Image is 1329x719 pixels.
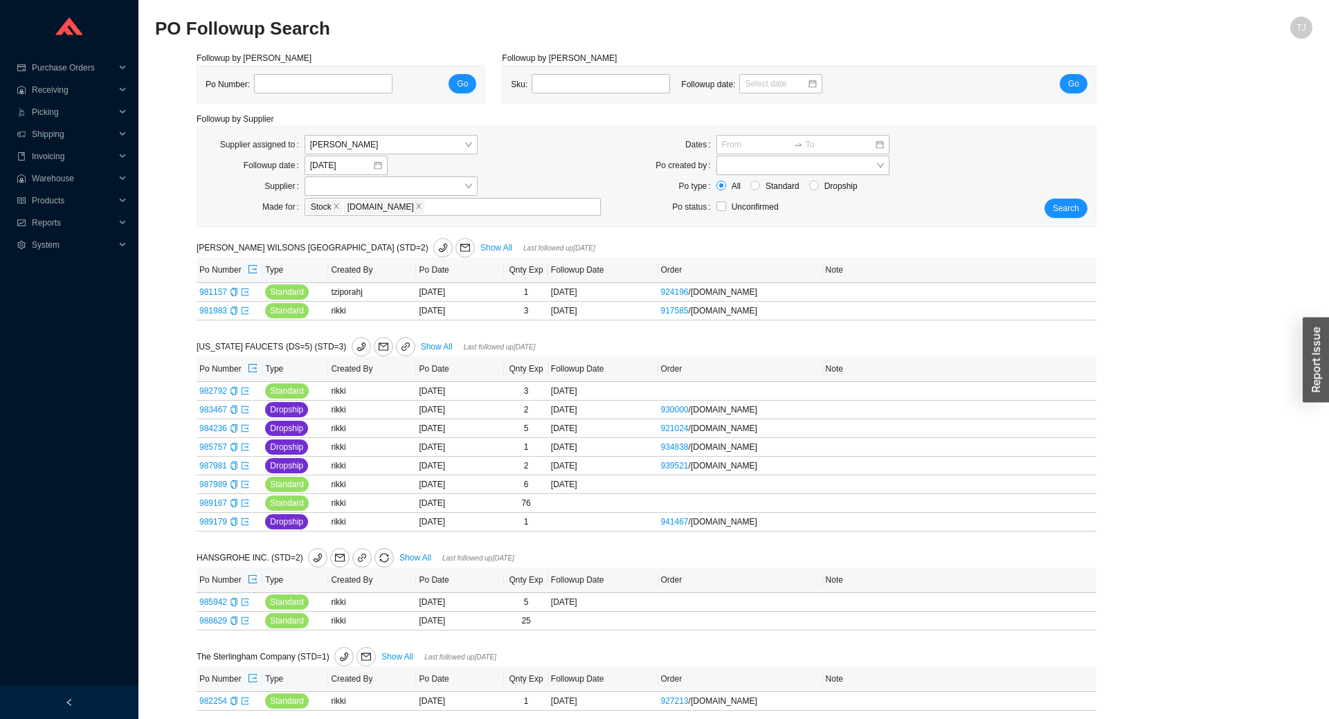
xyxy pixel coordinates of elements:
td: 1 [504,692,548,711]
th: Po Number [197,666,262,692]
td: 3 [504,382,548,401]
a: link [396,337,415,356]
td: rikki [328,438,416,457]
span: Last followed up [DATE] [442,554,514,562]
td: [DATE] [416,593,504,612]
span: Standard [270,285,304,299]
span: Standard [270,496,304,510]
th: Po Date [416,567,504,593]
a: export [241,287,249,297]
a: 989179 [199,517,227,527]
div: Copy [230,304,238,318]
div: [DATE] [551,694,656,708]
a: export [241,442,249,452]
a: 985942 [199,597,227,607]
th: Po Number [197,257,262,283]
div: [DATE] [551,477,656,491]
td: rikki [328,612,416,630]
th: Po Date [416,356,504,382]
span: copy [230,697,238,705]
span: left [65,698,73,707]
input: To [806,138,874,152]
label: Po created by: [656,156,716,175]
button: Standard [265,383,309,399]
td: / [DOMAIN_NAME] [658,302,823,320]
span: mail [357,652,375,662]
td: rikki [328,302,416,320]
td: tziporahj [328,283,416,302]
span: export [241,598,249,606]
div: [DATE] [551,304,656,318]
span: phone [335,652,353,662]
span: export [241,406,249,414]
th: Created By [328,567,416,593]
th: Order [658,257,823,283]
button: Standard [265,693,309,709]
a: 988629 [199,616,227,626]
div: Copy [230,285,238,299]
td: rikki [328,401,416,419]
td: [DATE] [416,382,504,401]
span: Followup by [PERSON_NAME] [502,53,617,63]
td: 2 [504,401,548,419]
a: Show All [399,553,431,563]
th: Po Number [197,567,262,593]
th: Type [262,567,328,593]
span: export [241,617,249,625]
th: Po Date [416,666,504,692]
label: Dates: [685,135,716,154]
a: 939521 [661,461,689,471]
a: 984236 [199,424,227,433]
th: Po Number [197,356,262,382]
button: mail [455,238,475,257]
td: [DATE] [416,457,504,475]
td: 1 [504,513,548,531]
span: export [241,499,249,507]
span: copy [230,480,238,489]
td: / [DOMAIN_NAME] [658,457,823,475]
th: Qnty Exp [504,666,548,692]
span: copy [230,406,238,414]
span: sync [375,553,393,563]
button: Dropship [265,421,308,436]
button: export [247,260,258,280]
span: Shipping [32,123,115,145]
a: export [241,306,249,316]
td: / [DOMAIN_NAME] [658,692,823,711]
span: copy [230,424,238,433]
div: [DATE] [551,459,656,473]
button: sync [374,548,394,567]
td: / [DOMAIN_NAME] [658,513,823,531]
a: 982792 [199,386,227,396]
a: Show All [480,243,512,253]
a: 989167 [199,498,227,508]
th: Order [658,567,823,593]
span: Purchase Orders [32,57,115,79]
div: Copy [230,459,238,473]
div: Copy [230,440,238,454]
a: export [241,424,249,433]
div: Copy [230,403,238,417]
a: 921024 [661,424,689,433]
a: export [241,480,249,489]
button: Dropship [265,514,308,529]
a: 982254 [199,696,227,706]
span: System [32,234,115,256]
button: export [247,570,258,590]
button: Search [1045,199,1087,218]
td: [DATE] [416,302,504,320]
td: 3 [504,302,548,320]
span: All [726,179,746,193]
span: Standard [270,304,304,318]
span: phone [309,553,327,563]
button: Dropship [265,458,308,473]
span: close [333,203,340,211]
div: Sku: Followup date: [511,74,833,95]
span: setting [17,241,26,249]
span: Last followed up [DATE] [464,343,536,351]
th: Followup Date [548,666,658,692]
div: Copy [230,694,238,708]
span: copy [230,617,238,625]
